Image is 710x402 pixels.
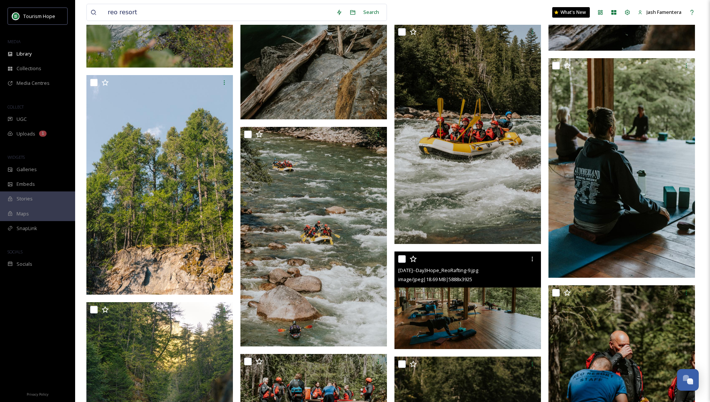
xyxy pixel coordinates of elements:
img: 2021.07.19--Day3Hope_ReoRafting-98.jpg [240,127,387,346]
span: Socials [17,260,32,268]
span: WIDGETS [8,154,25,160]
img: 2021.07.19--Day3Hope_ReoRafting-93.jpg [394,24,541,244]
button: Open Chat [677,369,699,391]
a: Jash Famentera [634,5,685,20]
span: MEDIA [8,39,21,44]
span: UGC [17,116,27,123]
span: image/jpeg | 18.69 MB | 5888 x 3925 [398,276,472,283]
span: Stories [17,195,33,202]
img: 2021.07.19--Day3Hope_ReoRafting-9.jpg [394,251,541,349]
span: Library [17,50,32,57]
div: 1 [39,131,47,137]
span: Maps [17,210,29,217]
span: Tourism Hope [23,13,55,20]
span: Embeds [17,181,35,188]
span: Jash Famentera [647,9,681,15]
a: What's New [552,7,590,18]
img: 2021.07.19--Day3Hope_ReoRafting.jpg [548,58,695,278]
span: Collections [17,65,41,72]
span: Media Centres [17,80,50,87]
span: Uploads [17,130,35,137]
img: 2021.07.20--Day4Hope_ReoRafting-16.jpg [86,75,233,295]
span: [DATE]--Day3Hope_ReoRafting-9.jpg [398,267,478,274]
a: Privacy Policy [27,389,48,398]
span: Privacy Policy [27,392,48,397]
span: SnapLink [17,225,37,232]
span: COLLECT [8,104,24,110]
img: logo.png [12,12,20,20]
div: Search [360,5,383,20]
span: SOCIALS [8,249,23,254]
span: Galleries [17,166,37,173]
input: Search your library [104,4,332,21]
